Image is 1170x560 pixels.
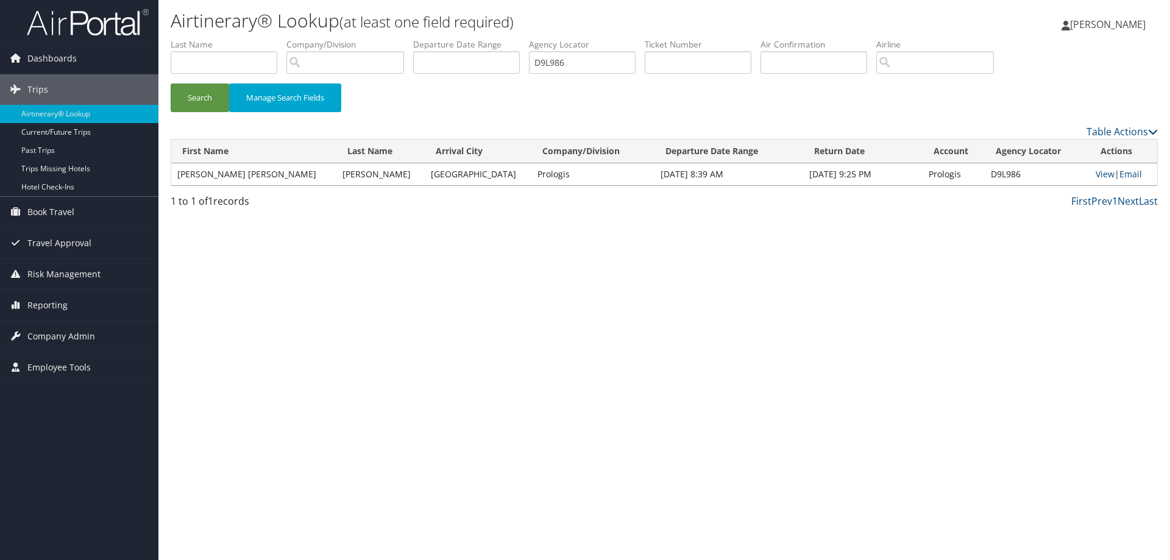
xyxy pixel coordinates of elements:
[1112,194,1118,208] a: 1
[208,194,213,208] span: 1
[923,163,985,185] td: Prologis
[1087,125,1158,138] a: Table Actions
[286,38,413,51] label: Company/Division
[531,140,654,163] th: Company/Division
[171,8,829,34] h1: Airtinerary® Lookup
[1090,140,1157,163] th: Actions
[985,163,1090,185] td: D9L986
[923,140,985,163] th: Account: activate to sort column ascending
[654,140,803,163] th: Departure Date Range: activate to sort column ascending
[876,38,1003,51] label: Airline
[171,140,336,163] th: First Name: activate to sort column ascending
[171,38,286,51] label: Last Name
[27,321,95,352] span: Company Admin
[336,163,424,185] td: [PERSON_NAME]
[27,74,48,105] span: Trips
[27,8,149,37] img: airportal-logo.png
[27,197,74,227] span: Book Travel
[1062,6,1158,43] a: [PERSON_NAME]
[654,163,803,185] td: [DATE] 8:39 AM
[985,140,1090,163] th: Agency Locator: activate to sort column ascending
[760,38,876,51] label: Air Confirmation
[1090,163,1157,185] td: |
[1119,168,1142,180] a: Email
[531,163,654,185] td: Prologis
[27,290,68,321] span: Reporting
[171,163,336,185] td: [PERSON_NAME] [PERSON_NAME]
[425,163,531,185] td: [GEOGRAPHIC_DATA]
[27,259,101,289] span: Risk Management
[1118,194,1139,208] a: Next
[803,163,923,185] td: [DATE] 9:25 PM
[171,83,229,112] button: Search
[27,352,91,383] span: Employee Tools
[529,38,645,51] label: Agency Locator
[645,38,760,51] label: Ticket Number
[27,228,91,258] span: Travel Approval
[413,38,529,51] label: Departure Date Range
[1139,194,1158,208] a: Last
[803,140,923,163] th: Return Date: activate to sort column ascending
[339,12,514,32] small: (at least one field required)
[1091,194,1112,208] a: Prev
[27,43,77,74] span: Dashboards
[1071,194,1091,208] a: First
[229,83,341,112] button: Manage Search Fields
[1070,18,1146,31] span: [PERSON_NAME]
[336,140,424,163] th: Last Name: activate to sort column ascending
[1096,168,1115,180] a: View
[171,194,404,214] div: 1 to 1 of records
[425,140,531,163] th: Arrival City: activate to sort column ascending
